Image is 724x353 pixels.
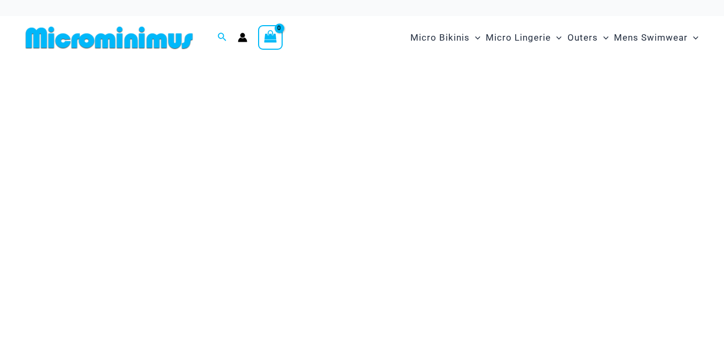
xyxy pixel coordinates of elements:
[598,24,609,51] span: Menu Toggle
[567,24,598,51] span: Outers
[258,25,283,50] a: View Shopping Cart, empty
[217,31,227,44] a: Search icon link
[410,24,470,51] span: Micro Bikinis
[614,24,688,51] span: Mens Swimwear
[408,21,483,54] a: Micro BikinisMenu ToggleMenu Toggle
[551,24,562,51] span: Menu Toggle
[565,21,611,54] a: OutersMenu ToggleMenu Toggle
[483,21,564,54] a: Micro LingerieMenu ToggleMenu Toggle
[486,24,551,51] span: Micro Lingerie
[611,21,701,54] a: Mens SwimwearMenu ToggleMenu Toggle
[688,24,698,51] span: Menu Toggle
[21,26,197,50] img: MM SHOP LOGO FLAT
[470,24,480,51] span: Menu Toggle
[238,33,247,42] a: Account icon link
[406,20,703,56] nav: Site Navigation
